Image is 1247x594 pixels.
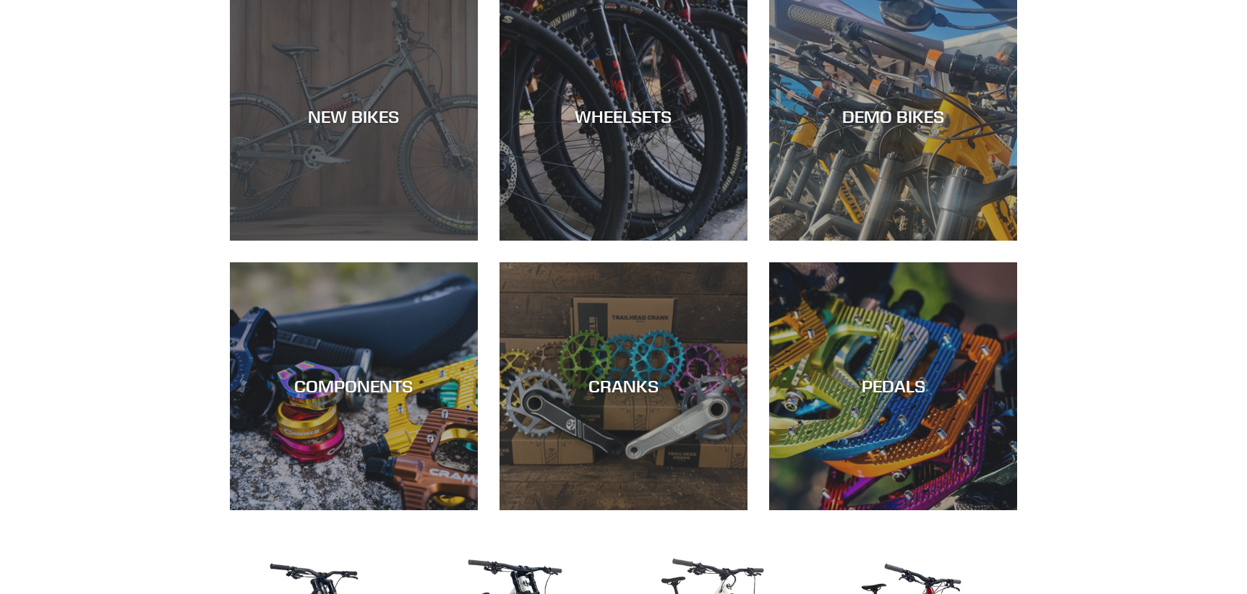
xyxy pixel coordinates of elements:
[769,106,1017,127] div: DEMO BIKES
[230,262,478,510] a: COMPONENTS
[769,262,1017,510] a: PEDALS
[500,376,747,397] div: CRANKS
[230,106,478,127] div: NEW BIKES
[769,376,1017,397] div: PEDALS
[500,262,747,510] a: CRANKS
[230,376,478,397] div: COMPONENTS
[500,106,747,127] div: WHEELSETS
